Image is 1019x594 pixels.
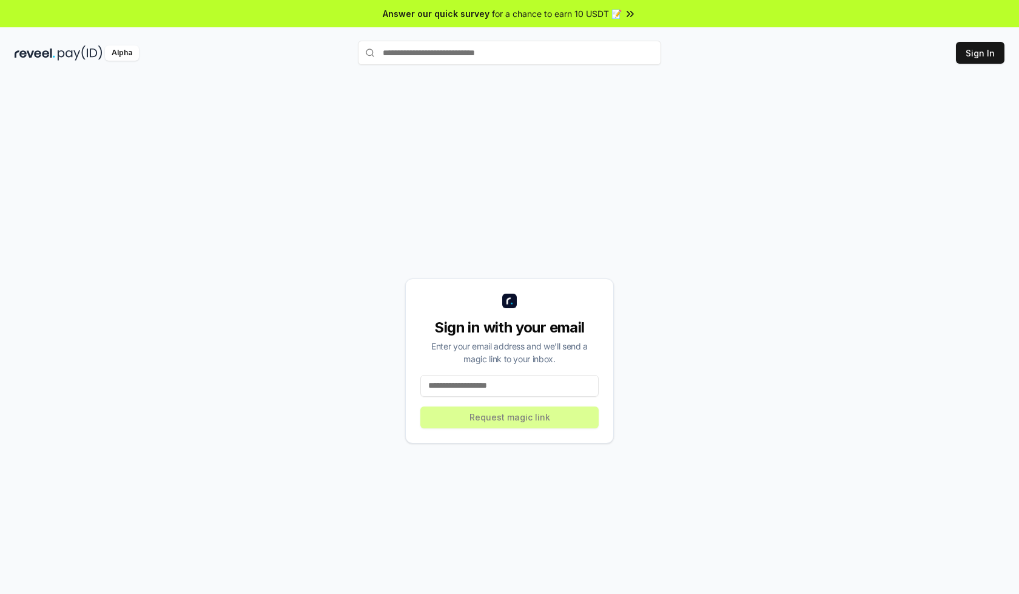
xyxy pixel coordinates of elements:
[956,42,1004,64] button: Sign In
[58,46,103,61] img: pay_id
[15,46,55,61] img: reveel_dark
[492,7,622,20] span: for a chance to earn 10 USDT 📝
[420,318,599,337] div: Sign in with your email
[105,46,139,61] div: Alpha
[420,340,599,365] div: Enter your email address and we’ll send a magic link to your inbox.
[502,294,517,308] img: logo_small
[383,7,489,20] span: Answer our quick survey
